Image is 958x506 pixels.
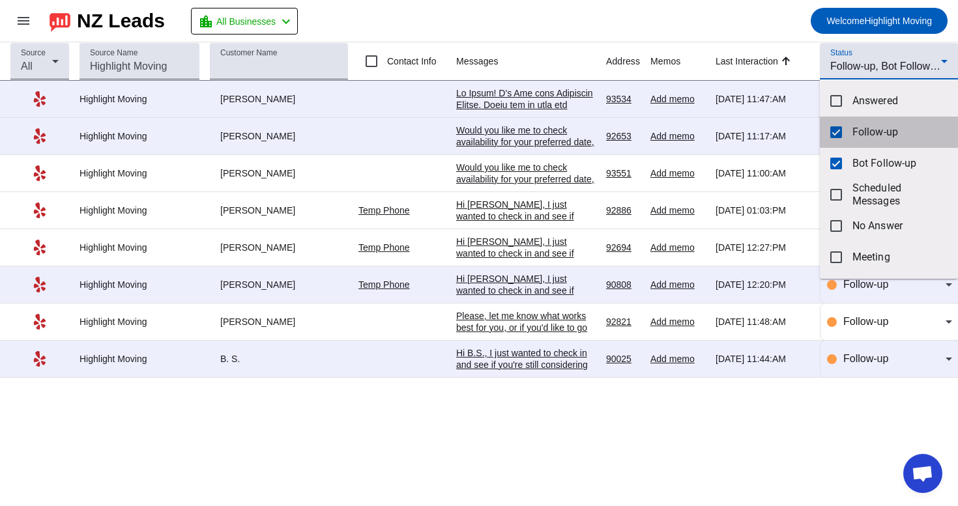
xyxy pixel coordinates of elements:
span: Scheduled Messages [852,182,948,208]
span: Answered [852,94,948,107]
span: Bot Follow-up [852,157,948,170]
span: Meeting [852,251,948,264]
span: Follow-up [852,126,948,139]
span: No Answer [852,219,948,232]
